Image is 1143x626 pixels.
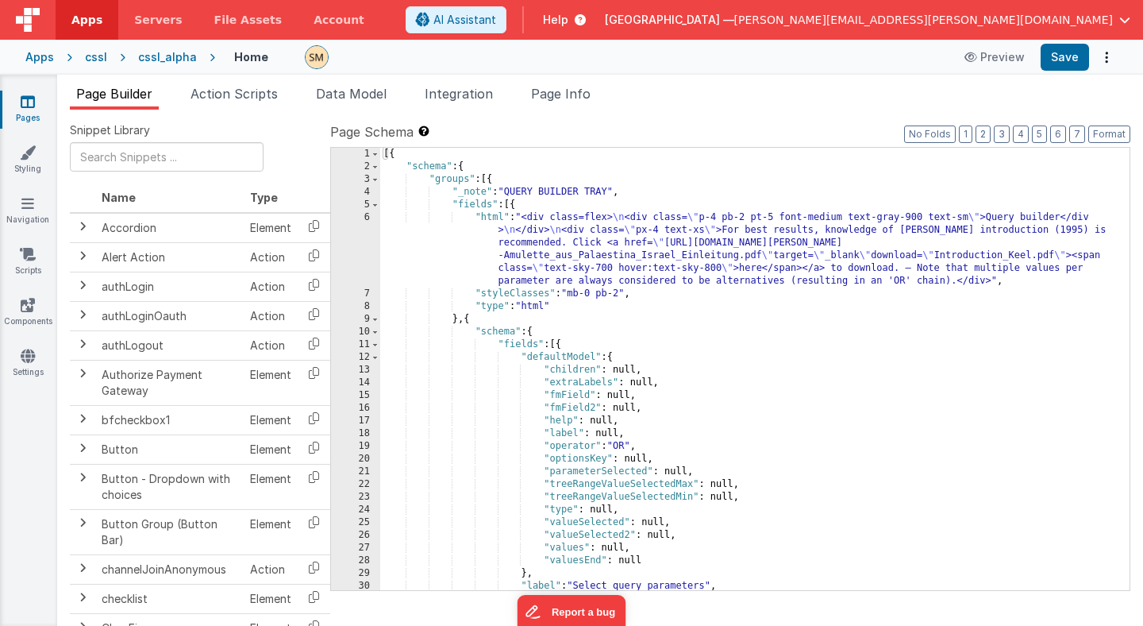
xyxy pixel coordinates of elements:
[244,330,298,360] td: Action
[331,567,380,580] div: 29
[331,186,380,199] div: 4
[102,191,136,204] span: Name
[331,427,380,440] div: 18
[331,173,380,186] div: 3
[331,148,380,160] div: 1
[331,199,380,211] div: 5
[331,351,380,364] div: 12
[1088,126,1130,143] button: Format
[244,242,298,272] td: Action
[316,86,387,102] span: Data Model
[331,491,380,504] div: 23
[85,49,107,65] div: cssl
[95,242,244,272] td: Alert Action
[306,46,328,68] img: e9616e60dfe10b317d64a5e98ec8e357
[244,213,298,243] td: Element
[95,272,244,301] td: authLogin
[331,555,380,567] div: 28
[331,338,380,351] div: 11
[70,122,150,138] span: Snippet Library
[1095,46,1118,68] button: Options
[331,211,380,288] div: 6
[25,49,54,65] div: Apps
[976,126,991,143] button: 2
[71,12,102,28] span: Apps
[244,555,298,584] td: Action
[1041,44,1089,71] button: Save
[331,529,380,542] div: 26
[244,584,298,613] td: Element
[95,405,244,435] td: bfcheckbox1
[244,272,298,301] td: Action
[214,12,283,28] span: File Assets
[190,86,278,102] span: Action Scripts
[331,504,380,516] div: 24
[1013,126,1029,143] button: 4
[331,466,380,478] div: 21
[134,12,182,28] span: Servers
[734,12,1113,28] span: [PERSON_NAME][EMAIL_ADDRESS][PERSON_NAME][DOMAIN_NAME]
[95,360,244,405] td: Authorize Payment Gateway
[244,301,298,330] td: Action
[95,584,244,613] td: checklist
[95,301,244,330] td: authLoginOauth
[331,389,380,402] div: 15
[331,542,380,555] div: 27
[244,360,298,405] td: Element
[138,49,197,65] div: cssl_alpha
[331,288,380,300] div: 7
[605,12,1130,28] button: [GEOGRAPHIC_DATA] — [PERSON_NAME][EMAIL_ADDRESS][PERSON_NAME][DOMAIN_NAME]
[330,122,414,141] span: Page Schema
[331,326,380,338] div: 10
[1032,126,1047,143] button: 5
[605,12,734,28] span: [GEOGRAPHIC_DATA] —
[331,478,380,491] div: 22
[531,86,591,102] span: Page Info
[994,126,1010,143] button: 3
[95,464,244,509] td: Button - Dropdown with choices
[234,51,268,63] h4: Home
[76,86,152,102] span: Page Builder
[95,213,244,243] td: Accordion
[331,377,380,389] div: 14
[250,191,278,204] span: Type
[331,453,380,466] div: 20
[331,580,380,593] div: 30
[331,160,380,173] div: 2
[331,402,380,415] div: 16
[70,142,264,172] input: Search Snippets ...
[244,435,298,464] td: Element
[433,12,496,28] span: AI Assistant
[95,555,244,584] td: channelJoinAnonymous
[331,364,380,377] div: 13
[244,509,298,555] td: Element
[331,313,380,326] div: 9
[331,300,380,313] div: 8
[331,415,380,427] div: 17
[331,440,380,453] div: 19
[1050,126,1066,143] button: 6
[543,12,568,28] span: Help
[959,126,972,143] button: 1
[425,86,493,102] span: Integration
[95,330,244,360] td: authLogout
[406,6,506,33] button: AI Assistant
[244,464,298,509] td: Element
[331,516,380,529] div: 25
[1069,126,1085,143] button: 7
[95,509,244,555] td: Button Group (Button Bar)
[95,435,244,464] td: Button
[904,126,956,143] button: No Folds
[244,405,298,435] td: Element
[955,44,1034,70] button: Preview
